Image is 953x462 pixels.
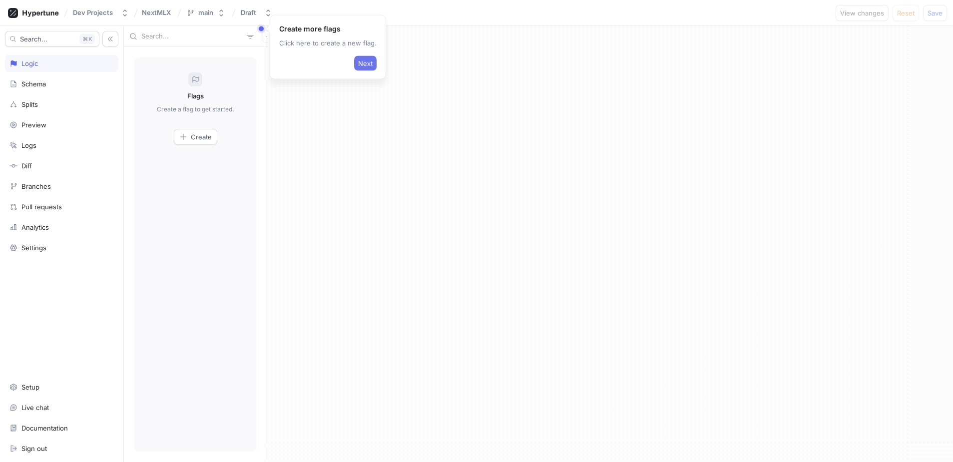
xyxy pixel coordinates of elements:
div: Branches [21,182,51,190]
div: Settings [21,244,46,252]
div: Splits [21,100,38,108]
button: View changes [836,5,889,21]
div: Sign out [21,445,47,453]
div: Preview [21,121,46,129]
input: Search... [141,31,243,41]
div: Logic [21,59,38,67]
span: NextMLX [142,9,171,16]
div: Setup [21,383,39,391]
button: Dev Projects [69,4,133,21]
div: Diff [21,162,32,170]
button: Draft [237,4,276,21]
div: Live chat [21,404,49,412]
p: Create a flag to get started. [157,105,234,114]
span: Save [928,10,943,16]
span: Reset [897,10,915,16]
span: Create [191,134,212,140]
button: Save [923,5,947,21]
div: Documentation [21,424,68,432]
div: Pull requests [21,203,62,211]
div: Schema [21,80,46,88]
p: Flags [187,91,204,101]
div: K [79,34,95,44]
button: main [182,4,229,21]
button: Search...K [5,31,99,47]
span: View changes [840,10,884,16]
div: Draft [241,8,256,17]
button: Create [174,129,217,145]
a: Documentation [5,420,118,437]
span: Search... [20,36,47,42]
div: Dev Projects [73,8,113,17]
div: Analytics [21,223,49,231]
button: Reset [893,5,919,21]
div: main [198,8,213,17]
div: Logs [21,141,36,149]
